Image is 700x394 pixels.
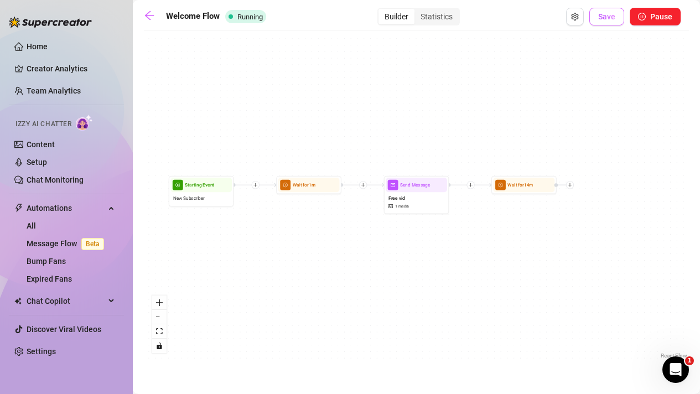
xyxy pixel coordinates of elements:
[81,238,104,250] span: Beta
[152,295,167,310] button: zoom in
[400,182,431,189] span: Send Message
[293,182,315,189] span: Wait for 1m
[685,356,694,365] span: 1
[388,180,398,190] span: mail
[384,176,449,214] div: mailSend MessageFree vidpicture1 media
[27,292,105,310] span: Chat Copilot
[27,42,48,51] a: Home
[468,183,473,187] span: plus
[15,119,71,129] span: Izzy AI Chatter
[9,17,92,28] img: logo-BBDzfeDw.svg
[495,180,506,190] span: clock-circle
[377,8,460,25] div: segmented control
[507,182,533,189] span: Wait for 14m
[152,310,167,324] button: zoom out
[237,13,263,21] span: Running
[638,13,646,20] span: pause-circle
[568,183,572,187] span: plus
[630,8,681,25] button: Pause
[598,12,615,21] span: Save
[589,8,624,25] button: Save Flow
[173,180,183,190] span: play-circle
[27,274,72,283] a: Expired Fans
[27,140,55,149] a: Content
[144,10,155,21] span: arrow-left
[27,221,36,230] a: All
[661,352,687,359] a: React Flow attribution
[152,339,167,353] button: toggle interactivity
[169,176,234,206] div: play-circleStarting EventNew Subscriber
[276,176,341,194] div: clock-circleWait for1m
[152,324,167,339] button: fit view
[166,11,220,21] strong: Welcome Flow
[173,195,205,202] span: New Subscriber
[14,297,22,305] img: Chat Copilot
[14,204,23,212] span: thunderbolt
[388,195,405,202] span: Free vid
[27,239,108,248] a: Message FlowBeta
[27,86,81,95] a: Team Analytics
[378,9,414,24] div: Builder
[185,182,214,189] span: Starting Event
[27,158,47,167] a: Setup
[650,12,672,21] span: Pause
[395,203,409,209] span: 1 media
[388,204,394,209] span: picture
[27,60,115,77] a: Creator Analytics
[152,295,167,353] div: React Flow controls
[566,8,584,25] button: Open Exit Rules
[27,199,105,217] span: Automations
[253,183,258,187] span: plus
[27,325,101,334] a: Discover Viral Videos
[662,356,689,383] iframe: Intercom live chat
[144,10,160,23] a: arrow-left
[27,347,56,356] a: Settings
[27,257,66,266] a: Bump Fans
[280,180,291,190] span: clock-circle
[491,176,557,194] div: clock-circleWait for14m
[361,183,365,187] span: plus
[414,9,459,24] div: Statistics
[571,13,579,20] span: setting
[27,175,84,184] a: Chat Monitoring
[76,115,93,131] img: AI Chatter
